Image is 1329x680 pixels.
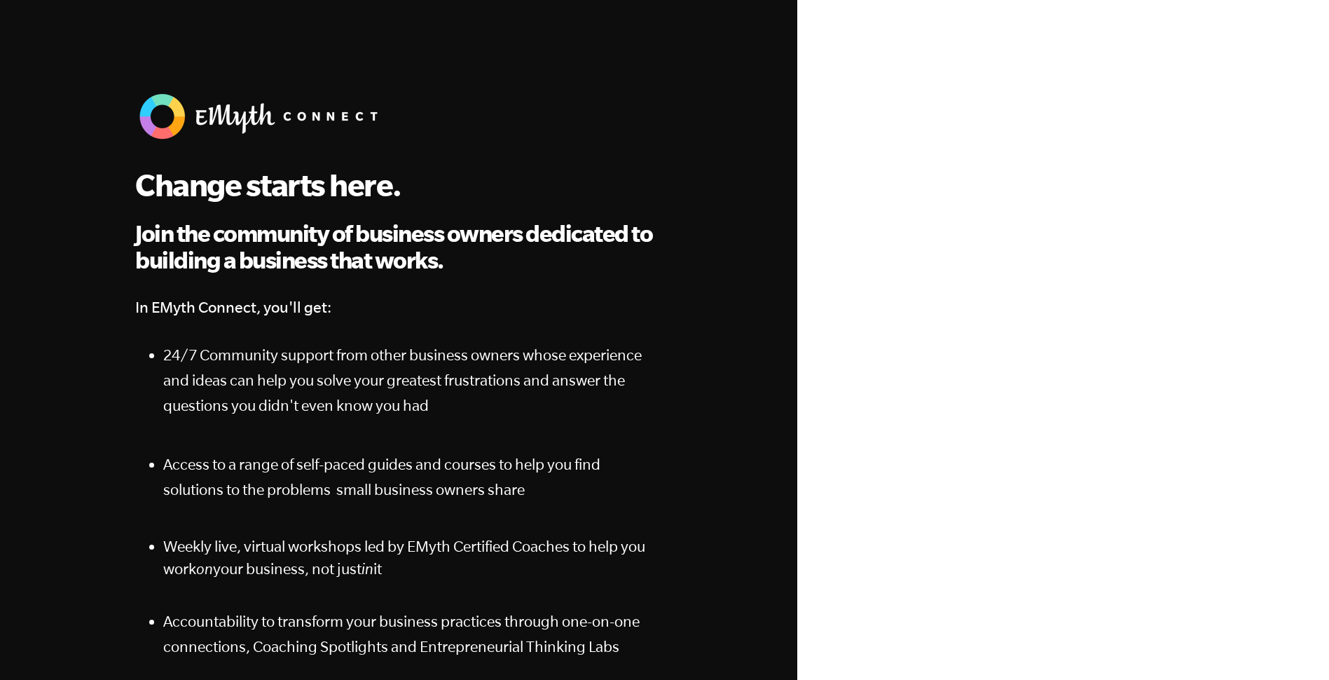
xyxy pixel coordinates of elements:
[135,294,662,320] h4: In EMyth Connect, you'll get:
[196,560,213,577] em: on
[163,613,640,655] span: Accountability to transform your business practices through one-on-one connections, Coaching Spot...
[213,560,361,577] span: your business, not just
[163,456,600,498] span: Access to a range of self-paced guides and courses to help you find solutions to the problems sma...
[361,560,373,577] em: in
[135,90,387,143] img: EMyth Connect Banner w White Text
[135,166,662,203] h1: Change starts here.
[373,560,382,577] span: it
[1259,613,1329,680] iframe: Chat Widget
[135,220,662,274] h2: Join the community of business owners dedicated to building a business that works.
[163,342,662,418] p: 24/7 Community support from other business owners whose experience and ideas can help you solve y...
[163,538,645,577] span: Weekly live, virtual workshops led by EMyth Certified Coaches to help you work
